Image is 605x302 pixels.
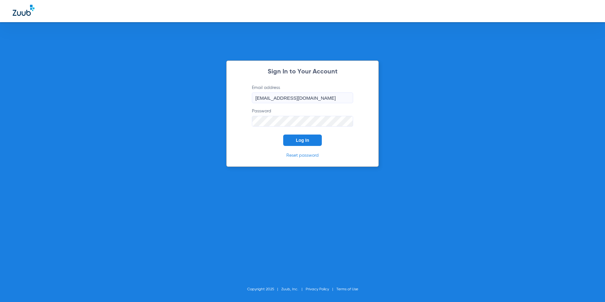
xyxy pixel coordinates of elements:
[286,153,319,158] a: Reset password
[252,85,353,103] label: Email address
[242,69,363,75] h2: Sign In to Your Account
[283,135,322,146] button: Log In
[247,286,281,293] li: Copyright 2025
[573,272,605,302] iframe: Chat Widget
[252,116,353,127] input: Password
[281,286,306,293] li: Zuub, Inc.
[252,108,353,127] label: Password
[296,138,309,143] span: Log In
[252,92,353,103] input: Email address
[306,287,329,291] a: Privacy Policy
[336,287,358,291] a: Terms of Use
[13,5,34,16] img: Zuub Logo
